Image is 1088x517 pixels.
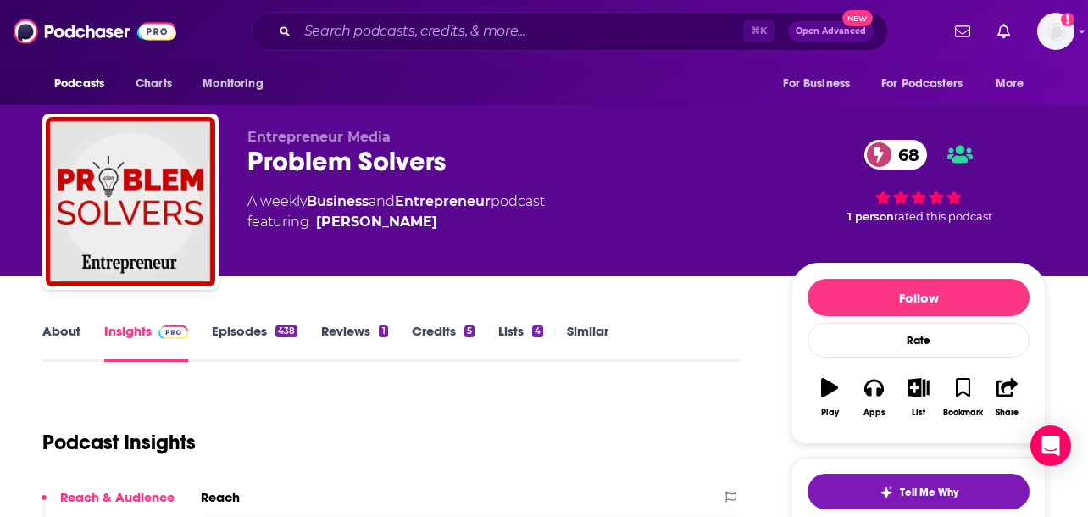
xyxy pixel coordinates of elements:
div: A weekly podcast [247,192,545,232]
div: 438 [275,325,297,337]
button: open menu [984,68,1046,100]
span: Logged in as AutumnKatie [1037,13,1074,50]
a: Show notifications dropdown [948,17,977,46]
img: Podchaser Pro [158,325,188,339]
span: 68 [881,140,928,170]
span: For Business [783,72,850,96]
div: 1 [379,325,387,337]
button: List [896,367,941,428]
a: Credits5 [412,323,475,362]
button: Bookmark [941,367,985,428]
button: open menu [771,68,871,100]
h2: Reach [201,489,240,505]
a: Episodes438 [212,323,297,362]
a: Lists4 [498,323,543,362]
a: Show notifications dropdown [991,17,1017,46]
a: Business [307,193,369,209]
img: Problem Solvers [46,117,215,286]
span: More [996,72,1024,96]
a: Similar [567,323,608,362]
div: Apps [863,408,885,418]
div: List [912,408,925,418]
img: tell me why sparkle [880,486,893,499]
button: Play [808,367,852,428]
a: Reviews1 [321,323,387,362]
div: Bookmark [943,408,983,418]
div: Open Intercom Messenger [1030,425,1071,466]
p: Reach & Audience [60,489,175,505]
div: Share [996,408,1019,418]
button: Apps [852,367,896,428]
span: featuring [247,212,545,232]
div: [PERSON_NAME] [316,212,437,232]
span: Open Advanced [796,27,866,36]
a: About [42,323,80,362]
span: Tell Me Why [900,486,958,499]
a: Charts [125,68,182,100]
a: InsightsPodchaser Pro [104,323,188,362]
button: tell me why sparkleTell Me Why [808,474,1030,509]
button: Show profile menu [1037,13,1074,50]
span: Charts [136,72,172,96]
span: Entrepreneur Media [247,129,391,145]
button: open menu [191,68,285,100]
img: Podchaser - Follow, Share and Rate Podcasts [14,15,176,47]
h1: Podcast Insights [42,430,196,455]
div: 68 1 personrated this podcast [791,129,1046,234]
button: open menu [870,68,987,100]
span: Podcasts [54,72,104,96]
span: Monitoring [203,72,263,96]
img: User Profile [1037,13,1074,50]
button: Open AdvancedNew [788,21,874,42]
span: and [369,193,395,209]
span: 1 person [847,210,894,223]
div: Rate [808,323,1030,358]
a: 68 [864,140,928,170]
button: Share [985,367,1030,428]
button: open menu [42,68,126,100]
span: rated this podcast [894,210,992,223]
div: 4 [532,325,543,337]
svg: Add a profile image [1061,13,1074,26]
div: Search podcasts, credits, & more... [251,12,888,51]
input: Search podcasts, credits, & more... [297,18,743,45]
span: New [842,10,873,26]
span: For Podcasters [881,72,963,96]
span: ⌘ K [743,20,774,42]
div: Play [821,408,839,418]
div: 5 [464,325,475,337]
button: Follow [808,279,1030,316]
a: Entrepreneur [395,193,491,209]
